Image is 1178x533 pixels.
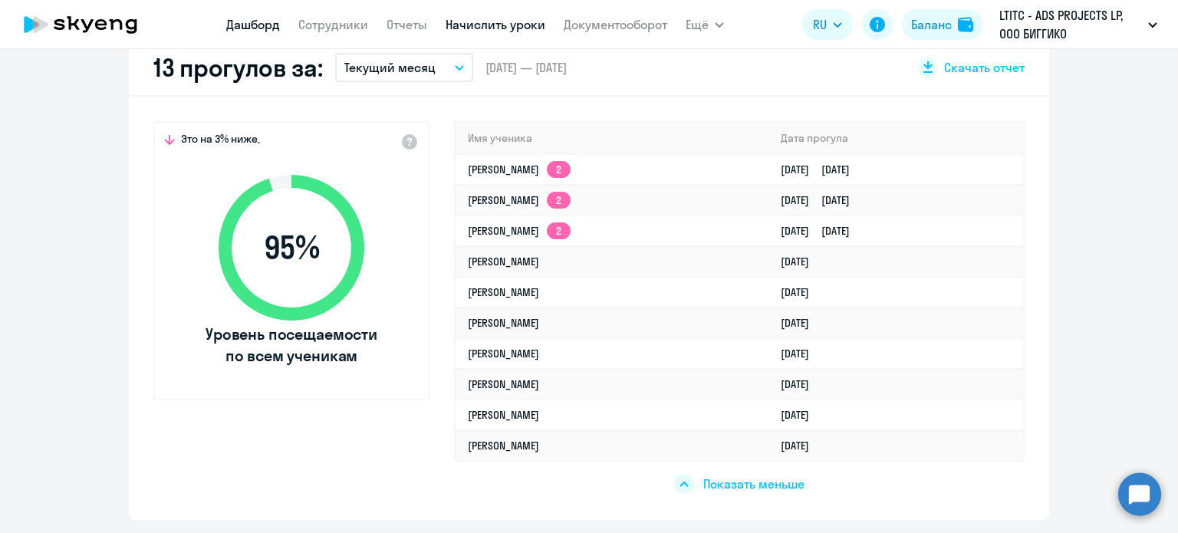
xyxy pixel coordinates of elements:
a: [DATE] [781,347,821,360]
a: [PERSON_NAME] [468,255,539,268]
app-skyeng-badge: 2 [547,222,571,239]
a: [PERSON_NAME] [468,347,539,360]
h2: 13 прогулов за: [153,52,323,83]
a: [DATE] [781,285,821,299]
th: Имя ученика [456,123,768,154]
button: RU [802,9,853,40]
span: Показать меньше [703,475,805,492]
span: Скачать отчет [944,59,1025,76]
a: Сотрудники [298,17,368,32]
a: [DATE][DATE] [781,163,862,176]
span: Это на 3% ниже, [181,132,260,150]
a: [DATE][DATE] [781,224,862,238]
button: Ещё [686,9,724,40]
a: Дашборд [226,17,280,32]
a: [PERSON_NAME]2 [468,193,571,207]
img: balance [958,17,973,32]
app-skyeng-badge: 2 [547,192,571,209]
a: [PERSON_NAME] [468,439,539,452]
a: [PERSON_NAME]2 [468,163,571,176]
button: LTITC - ADS PROJECTS LP, ООО БИГГИКО [992,6,1165,43]
a: Начислить уроки [446,17,545,32]
span: Уровень посещаемости по всем ученикам [203,324,380,367]
p: LTITC - ADS PROJECTS LP, ООО БИГГИКО [999,6,1142,43]
a: [DATE][DATE] [781,193,862,207]
a: [PERSON_NAME]2 [468,224,571,238]
a: [DATE] [781,377,821,391]
a: [DATE] [781,316,821,330]
app-skyeng-badge: 2 [547,161,571,178]
span: [DATE] — [DATE] [485,59,567,76]
a: [DATE] [781,255,821,268]
a: [DATE] [781,439,821,452]
a: Отчеты [387,17,427,32]
span: Ещё [686,15,709,34]
button: Текущий месяц [335,53,473,82]
a: [PERSON_NAME] [468,377,539,391]
a: [PERSON_NAME] [468,285,539,299]
a: [PERSON_NAME] [468,316,539,330]
a: [PERSON_NAME] [468,408,539,422]
button: Балансbalance [902,9,982,40]
span: RU [813,15,827,34]
div: Баланс [911,15,952,34]
a: [DATE] [781,408,821,422]
p: Текущий месяц [344,58,436,77]
th: Дата прогула [768,123,1023,154]
a: Документооборот [564,17,667,32]
span: 95 % [203,229,380,266]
